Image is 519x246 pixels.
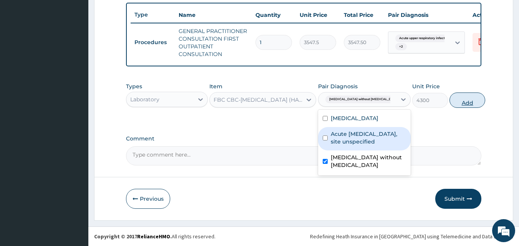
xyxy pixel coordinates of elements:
[318,83,358,90] label: Pair Diagnosis
[88,226,519,246] footer: All rights reserved.
[449,92,485,108] button: Add
[40,43,129,53] div: Chat with us now
[395,43,407,51] span: + 2
[126,83,142,90] label: Types
[45,74,106,152] span: We're online!
[137,233,170,240] a: RelianceHMO
[331,154,406,169] label: [MEDICAL_DATA] without [MEDICAL_DATA]
[435,189,481,209] button: Submit
[131,35,175,50] td: Procedures
[130,96,159,103] div: Laboratory
[175,23,252,62] td: GENERAL PRACTITIONER CONSULTATION FIRST OUTPATIENT CONSULTATION
[384,7,469,23] th: Pair Diagnosis
[310,233,513,240] div: Redefining Heath Insurance in [GEOGRAPHIC_DATA] using Telemedicine and Data Science!
[296,7,340,23] th: Unit Price
[14,38,31,58] img: d_794563401_company_1708531726252_794563401
[252,7,296,23] th: Quantity
[126,4,144,22] div: Minimize live chat window
[469,7,507,23] th: Actions
[4,164,146,191] textarea: Type your message and hit 'Enter'
[209,83,222,90] label: Item
[325,96,403,103] span: [MEDICAL_DATA] without [MEDICAL_DATA]
[395,35,451,42] span: Acute upper respiratory infect...
[331,130,406,145] label: Acute [MEDICAL_DATA], site unspecified
[126,135,482,142] label: Comment
[126,189,170,209] button: Previous
[412,83,440,90] label: Unit Price
[331,114,378,122] label: [MEDICAL_DATA]
[340,7,384,23] th: Total Price
[175,7,252,23] th: Name
[94,233,172,240] strong: Copyright © 2017 .
[214,96,303,104] div: FBC CBC-[MEDICAL_DATA] (HAEMOGRAM) - [BLOOD]
[131,8,175,22] th: Type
